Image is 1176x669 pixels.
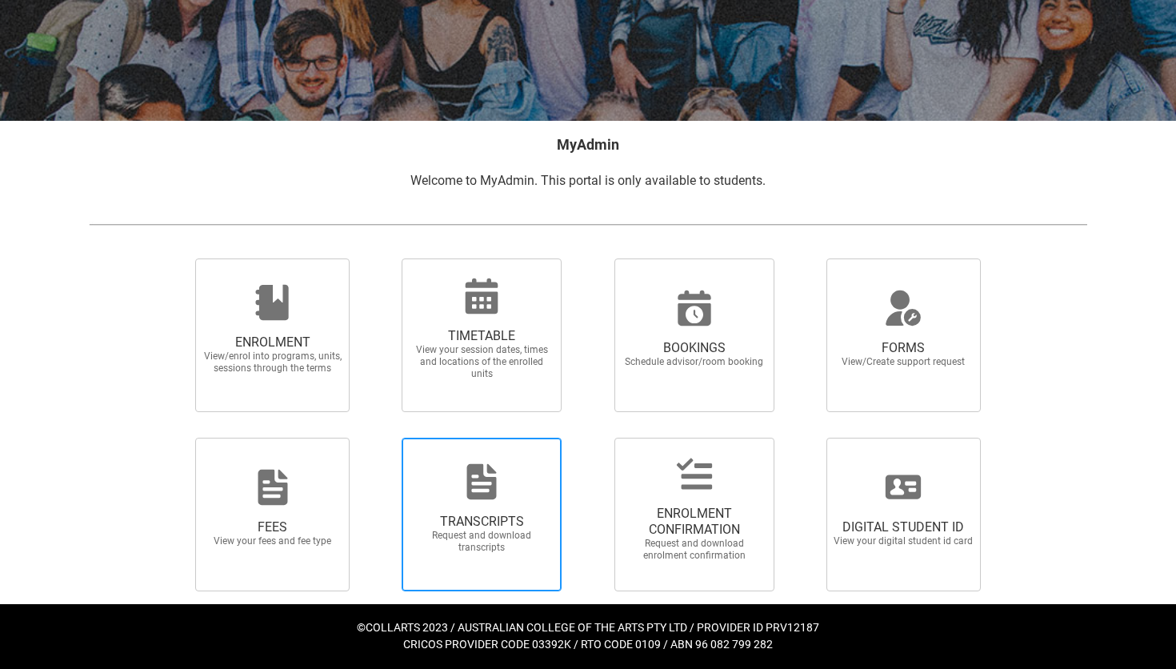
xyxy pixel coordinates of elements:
[411,328,552,344] span: TIMETABLE
[410,173,766,188] span: Welcome to MyAdmin. This portal is only available to students.
[833,356,974,368] span: View/Create support request
[202,351,343,375] span: View/enrol into programs, units, sessions through the terms
[624,340,765,356] span: BOOKINGS
[202,535,343,547] span: View your fees and fee type
[624,506,765,538] span: ENROLMENT CONFIRMATION
[202,334,343,351] span: ENROLMENT
[833,535,974,547] span: View your digital student id card
[411,530,552,554] span: Request and download transcripts
[833,519,974,535] span: DIGITAL STUDENT ID
[833,340,974,356] span: FORMS
[202,519,343,535] span: FEES
[411,344,552,380] span: View your session dates, times and locations of the enrolled units
[411,514,552,530] span: TRANSCRIPTS
[624,356,765,368] span: Schedule advisor/room booking
[89,134,1087,155] h2: MyAdmin
[624,538,765,562] span: Request and download enrolment confirmation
